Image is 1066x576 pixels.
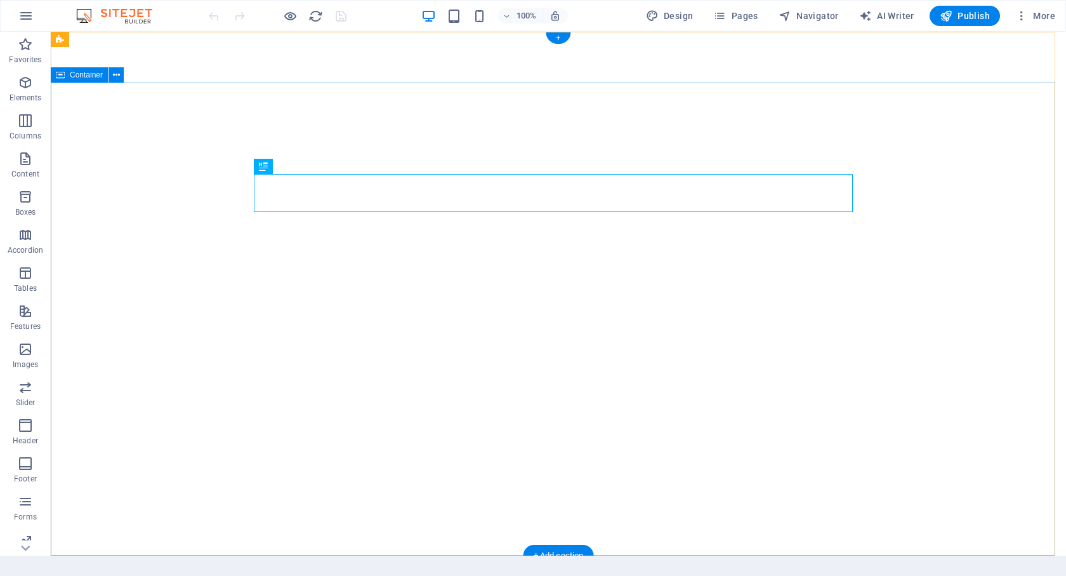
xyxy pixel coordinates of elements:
[10,321,41,332] p: Features
[11,169,39,179] p: Content
[14,283,37,293] p: Tables
[549,10,561,22] i: On resize automatically adjust zoom level to fit chosen device.
[940,10,990,22] span: Publish
[9,55,41,65] p: Favorites
[523,545,594,566] div: + Add section
[13,359,39,370] p: Images
[10,131,41,141] p: Columns
[708,6,763,26] button: Pages
[308,9,323,23] i: Reload page
[859,10,914,22] span: AI Writer
[713,10,758,22] span: Pages
[13,436,38,446] p: Header
[646,10,694,22] span: Design
[1015,10,1055,22] span: More
[14,474,37,484] p: Footer
[14,512,37,522] p: Forms
[282,8,298,23] button: Click here to leave preview mode and continue editing
[16,398,36,408] p: Slider
[15,207,36,217] p: Boxes
[8,245,43,255] p: Accordion
[517,8,537,23] h6: 100%
[73,8,168,23] img: Editor Logo
[854,6,919,26] button: AI Writer
[546,32,570,44] div: +
[497,8,543,23] button: 100%
[641,6,699,26] div: Design (Ctrl+Alt+Y)
[70,71,103,79] span: Container
[641,6,699,26] button: Design
[779,10,839,22] span: Navigator
[1010,6,1060,26] button: More
[10,93,42,103] p: Elements
[308,8,323,23] button: reload
[773,6,844,26] button: Navigator
[930,6,1000,26] button: Publish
